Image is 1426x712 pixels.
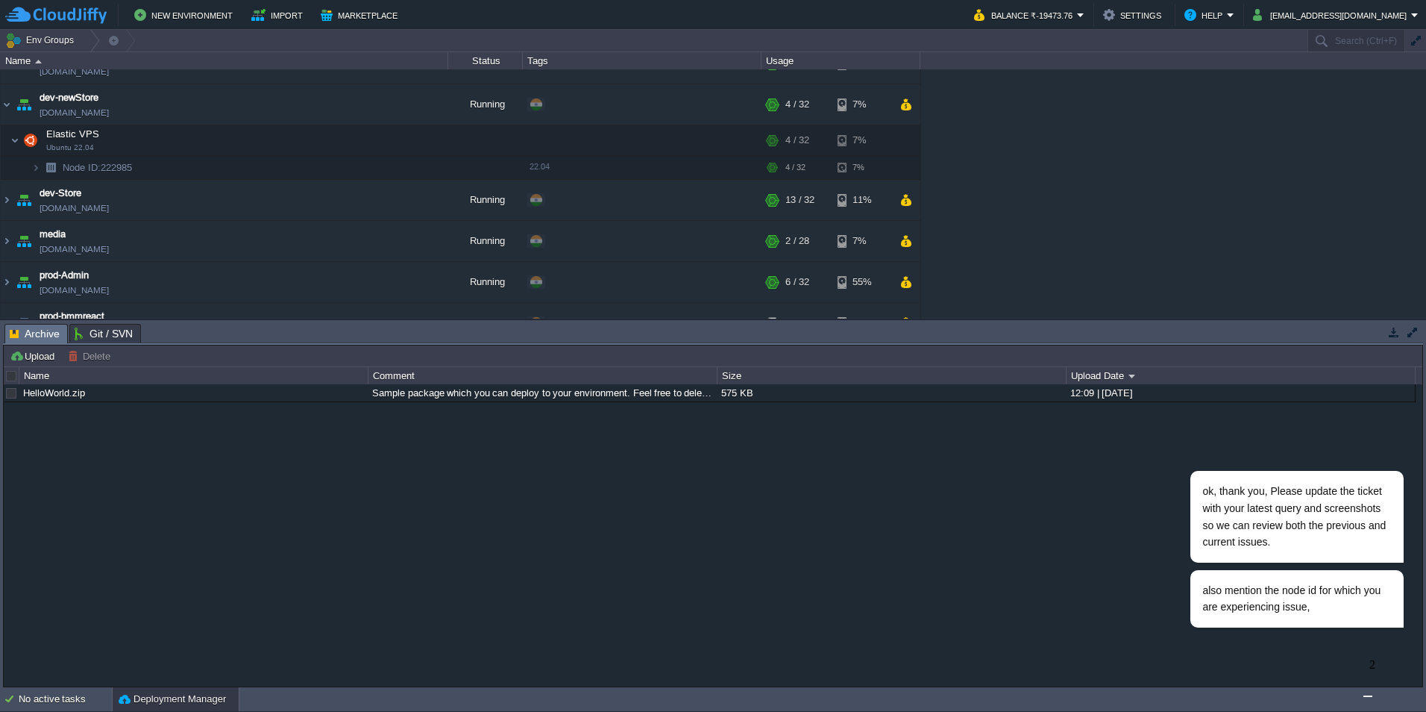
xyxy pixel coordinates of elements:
[68,349,115,363] button: Delete
[1253,6,1411,24] button: [EMAIL_ADDRESS][DOMAIN_NAME]
[1,180,13,220] img: AMDAwAAAACH5BAEAAAAALAAAAAABAAEAAAICRAEAOw==
[1067,384,1414,402] div: 12:09 | [DATE]
[13,303,34,343] img: AMDAwAAAACH5BAEAAAAALAAAAAABAAEAAAICRAEAOw==
[448,303,523,343] div: Stopped
[1103,6,1166,24] button: Settings
[838,180,886,220] div: 11%
[1,303,13,343] img: AMDAwAAAACH5BAEAAAAALAAAAAABAAEAAAICRAEAOw==
[785,221,809,261] div: 2 / 28
[1067,367,1415,384] div: Upload Date
[785,156,805,179] div: 4 / 32
[40,105,109,120] span: [DOMAIN_NAME]
[35,60,42,63] img: AMDAwAAAACH5BAEAAAAALAAAAAABAAEAAAICRAEAOw==
[40,227,66,242] a: media
[134,6,237,24] button: New Environment
[785,84,809,125] div: 4 / 32
[785,303,809,343] div: 0 / 64
[838,125,886,155] div: 7%
[40,90,98,105] a: dev-newStore
[40,64,109,79] span: [DOMAIN_NAME]
[5,30,79,51] button: Env Groups
[1184,6,1227,24] button: Help
[45,128,101,140] a: Elastic VPSUbuntu 22.04
[63,162,101,173] span: Node ID:
[19,687,112,711] div: No active tasks
[718,367,1066,384] div: Size
[785,125,809,155] div: 4 / 32
[1,221,13,261] img: AMDAwAAAACH5BAEAAAAALAAAAAABAAEAAAICRAEAOw==
[5,6,107,25] img: CloudJiffy
[46,143,94,152] span: Ubuntu 22.04
[13,221,34,261] img: AMDAwAAAACH5BAEAAAAALAAAAAABAAEAAAICRAEAOw==
[61,161,134,174] a: Node ID:222985
[838,303,886,343] div: 7%
[838,221,886,261] div: 7%
[762,52,920,69] div: Usage
[10,125,19,155] img: AMDAwAAAACH5BAEAAAAALAAAAAABAAEAAAICRAEAOw==
[40,156,61,179] img: AMDAwAAAACH5BAEAAAAALAAAAAABAAEAAAICRAEAOw==
[40,186,81,201] a: dev-Store
[838,84,886,125] div: 7%
[40,201,109,216] span: [DOMAIN_NAME]
[449,52,522,69] div: Status
[1363,652,1411,697] iframe: chat widget
[448,84,523,125] div: Running
[368,384,716,402] div: Sample package which you can deploy to your environment. Feel free to delete and upload a package...
[524,52,761,69] div: Tags
[20,125,41,155] img: AMDAwAAAACH5BAEAAAAALAAAAAABAAEAAAICRAEAOw==
[1,52,447,69] div: Name
[40,283,109,298] span: [DOMAIN_NAME]
[838,262,886,302] div: 55%
[13,84,34,125] img: AMDAwAAAACH5BAEAAAAALAAAAAABAAEAAAICRAEAOw==
[1,84,13,125] img: AMDAwAAAACH5BAEAAAAALAAAAAABAAEAAAICRAEAOw==
[974,6,1077,24] button: Balance ₹-19473.76
[321,6,402,24] button: Marketplace
[448,180,523,220] div: Running
[10,349,59,363] button: Upload
[119,692,226,707] button: Deployment Manager
[251,6,307,24] button: Import
[448,262,523,302] div: Running
[785,262,809,302] div: 6 / 32
[530,162,550,171] span: 22.04
[40,309,104,324] a: prod-bmmreact
[448,221,523,261] div: Running
[10,325,60,343] span: Archive
[13,262,34,302] img: AMDAwAAAACH5BAEAAAAALAAAAAABAAEAAAICRAEAOw==
[1143,337,1411,645] iframe: chat widget
[23,387,85,399] a: HelloWorld.zip
[75,325,133,343] span: Git / SVN
[45,128,101,140] span: Elastic VPS
[40,268,89,283] a: prod-Admin
[717,384,1065,402] div: 575 KB
[838,156,886,179] div: 7%
[785,180,814,220] div: 13 / 32
[40,242,109,257] a: [DOMAIN_NAME]
[1,262,13,302] img: AMDAwAAAACH5BAEAAAAALAAAAAABAAEAAAICRAEAOw==
[20,367,368,384] div: Name
[369,367,717,384] div: Comment
[31,156,40,179] img: AMDAwAAAACH5BAEAAAAALAAAAAABAAEAAAICRAEAOw==
[13,180,34,220] img: AMDAwAAAACH5BAEAAAAALAAAAAABAAEAAAICRAEAOw==
[61,161,134,174] span: 222985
